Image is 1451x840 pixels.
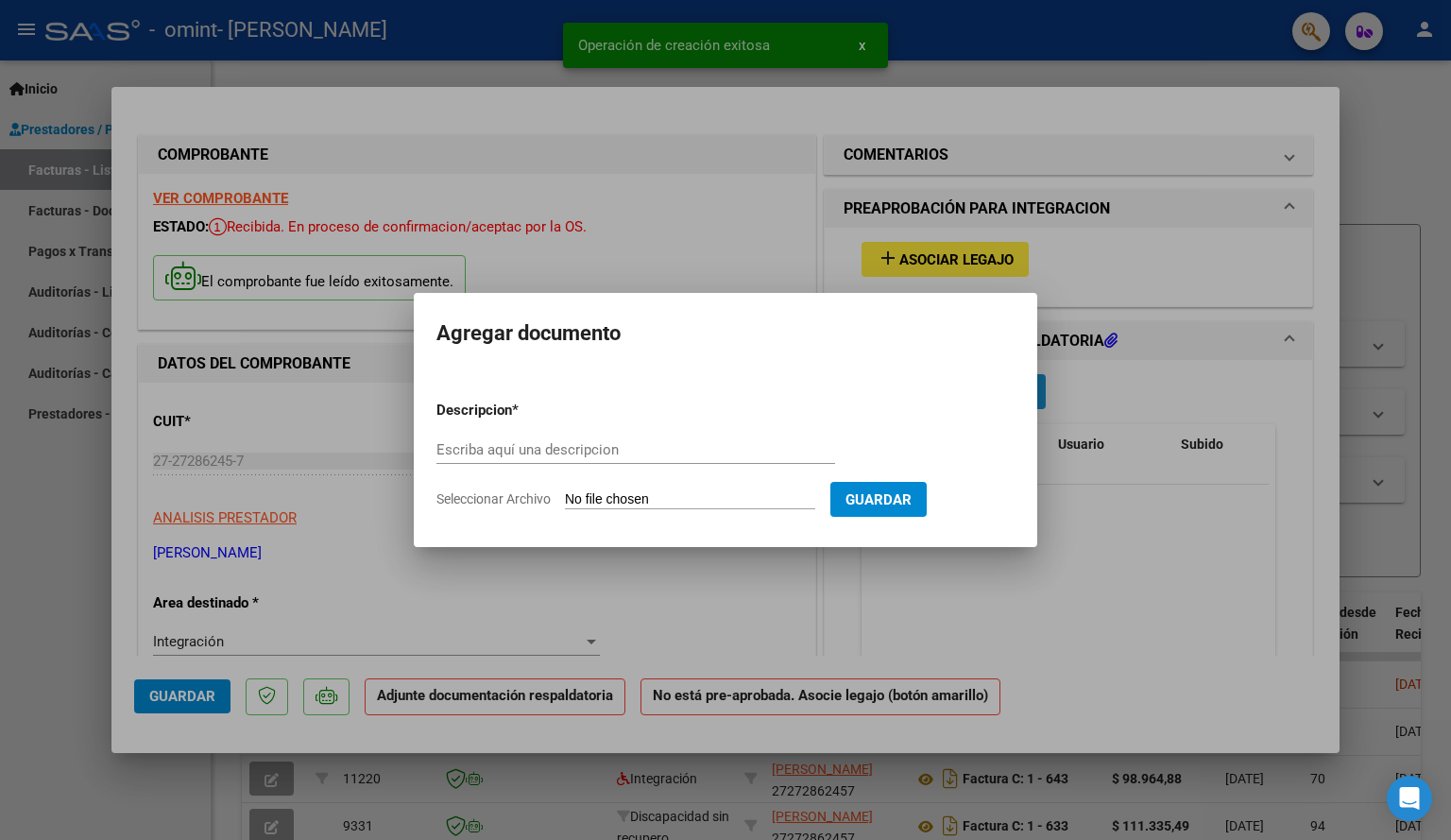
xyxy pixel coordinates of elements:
[436,400,610,421] p: Descripcion
[845,491,912,508] span: Guardar
[1387,776,1432,821] div: Open Intercom Messenger
[436,491,551,506] span: Seleccionar Archivo
[436,316,1015,351] h2: Agregar documento
[830,482,927,517] button: Guardar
